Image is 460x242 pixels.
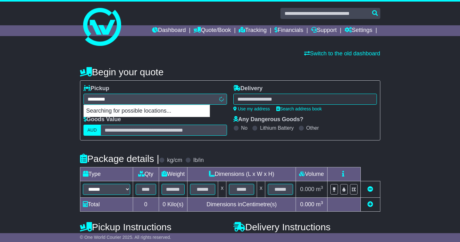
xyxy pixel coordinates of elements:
span: © One World Courier 2025. All rights reserved. [80,235,171,240]
span: 0.000 [300,201,314,208]
label: Other [306,125,319,131]
label: No [241,125,248,131]
td: Dimensions in Centimetre(s) [187,198,296,212]
span: m [316,186,323,192]
td: Total [80,198,133,212]
a: Support [311,25,337,36]
span: 0.000 [300,186,314,192]
a: Search address book [276,106,322,111]
h4: Package details | [80,153,159,164]
a: Switch to the old dashboard [304,50,380,57]
h4: Delivery Instructions [233,222,380,232]
typeahead: Please provide city [83,94,227,105]
span: 0 [163,201,166,208]
h4: Pickup Instructions [80,222,227,232]
td: x [218,181,226,198]
a: Tracking [239,25,267,36]
td: Qty [133,167,159,181]
p: Searching for possible locations... [84,105,210,117]
a: Remove this item [367,186,373,192]
td: Volume [296,167,327,181]
label: lb/in [193,157,204,164]
label: Goods Value [83,116,121,123]
sup: 3 [321,185,323,190]
label: kg/cm [167,157,182,164]
td: Kilo(s) [159,198,187,212]
td: 0 [133,198,159,212]
a: Dashboard [152,25,186,36]
span: m [316,201,323,208]
label: Delivery [233,85,263,92]
td: Type [80,167,133,181]
a: Use my address [233,106,270,111]
label: AUD [83,125,101,136]
a: Quote/Book [193,25,231,36]
td: Weight [159,167,187,181]
h4: Begin your quote [80,67,380,77]
td: Dimensions (L x W x H) [187,167,296,181]
a: Settings [345,25,372,36]
a: Add new item [367,201,373,208]
label: Lithium Battery [260,125,294,131]
sup: 3 [321,200,323,205]
td: x [257,181,265,198]
label: Any Dangerous Goods? [233,116,304,123]
label: Pickup [83,85,109,92]
a: Financials [274,25,303,36]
